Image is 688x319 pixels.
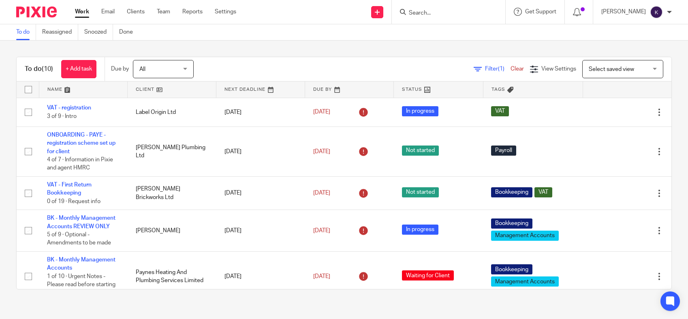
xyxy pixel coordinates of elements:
span: All [139,66,145,72]
span: [DATE] [313,228,330,233]
span: 5 of 9 · Optional - Amendments to be made [47,232,111,246]
a: VAT - registration [47,105,91,111]
span: (10) [42,66,53,72]
span: Bookkeeping [491,218,532,229]
span: Filter [485,66,511,72]
a: ONBOARDING - PAYE - registration scheme set up for client [47,132,115,154]
a: BK - Monthly Management Accounts [47,257,115,271]
a: To do [16,24,36,40]
a: Snoozed [84,24,113,40]
span: 4 of 7 · Information in Pixie and agent HMRC [47,157,113,171]
a: + Add task [61,60,96,78]
span: Tags [491,87,505,92]
td: [DATE] [216,252,305,302]
span: In progress [402,225,438,235]
span: Not started [402,187,439,197]
a: Settings [215,8,236,16]
span: [DATE] [313,109,330,115]
span: [DATE] [313,274,330,279]
p: Due by [111,65,129,73]
td: [DATE] [216,126,305,176]
span: 3 of 9 · Intro [47,113,77,119]
td: [PERSON_NAME] [128,210,216,252]
span: Not started [402,146,439,156]
a: Reassigned [42,24,78,40]
img: svg%3E [650,6,663,19]
td: [DATE] [216,210,305,252]
span: VAT [534,187,552,197]
td: [PERSON_NAME] Brickworks Ltd [128,177,216,210]
span: Select saved view [589,66,634,72]
input: Search [408,10,481,17]
span: Bookkeeping [491,264,532,274]
td: [PERSON_NAME] Plumbing Ltd [128,126,216,176]
h1: To do [25,65,53,73]
a: BK - Monthly Management Accounts REVIEW ONLY [47,215,115,229]
span: Get Support [525,9,556,15]
a: VAT - First Return Bookkeeping [47,182,92,196]
td: [DATE] [216,98,305,126]
td: [DATE] [216,177,305,210]
td: Label Origin Ltd [128,98,216,126]
span: Management Accounts [491,276,559,287]
p: [PERSON_NAME] [601,8,646,16]
a: Email [101,8,115,16]
a: Team [157,8,170,16]
a: Clients [127,8,145,16]
span: View Settings [541,66,576,72]
td: Paynes Heating And Plumbing Services Limited [128,252,216,302]
span: 0 of 19 · Request info [47,199,100,204]
span: Management Accounts [491,231,559,241]
span: 1 of 10 · Urgent Notes - Please read before starting work [47,274,115,296]
span: (1) [498,66,504,72]
span: In progress [402,106,438,116]
img: Pixie [16,6,57,17]
a: Done [119,24,139,40]
span: [DATE] [313,190,330,196]
span: [DATE] [313,149,330,154]
a: Work [75,8,89,16]
span: Waiting for Client [402,270,454,280]
span: Bookkeeping [491,187,532,197]
span: VAT [491,106,509,116]
a: Clear [511,66,524,72]
span: Payroll [491,146,516,156]
a: Reports [182,8,203,16]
